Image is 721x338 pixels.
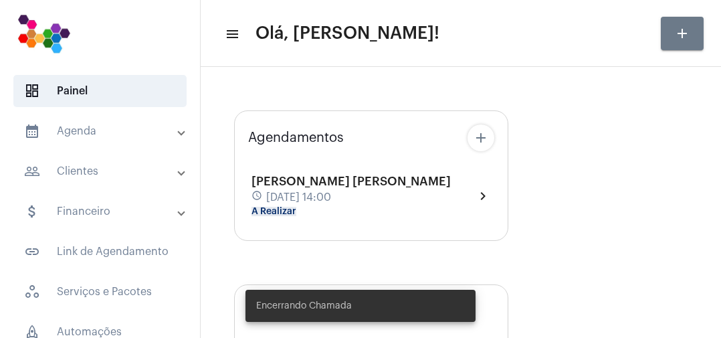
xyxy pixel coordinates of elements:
[251,190,264,205] mat-icon: schedule
[24,284,40,300] span: sidenav icon
[13,75,187,107] span: Painel
[475,188,491,204] mat-icon: chevron_right
[225,26,238,42] mat-icon: sidenav icon
[266,191,331,203] span: [DATE] 14:00
[473,130,489,146] mat-icon: add
[13,236,187,268] span: Link de Agendamento
[24,203,40,220] mat-icon: sidenav icon
[8,115,200,147] mat-expansion-panel-header: sidenav iconAgenda
[256,299,352,313] span: Encerrando Chamada
[24,123,179,139] mat-panel-title: Agenda
[255,23,439,44] span: Olá, [PERSON_NAME]!
[8,155,200,187] mat-expansion-panel-header: sidenav iconClientes
[24,163,40,179] mat-icon: sidenav icon
[24,203,179,220] mat-panel-title: Financeiro
[11,7,77,60] img: 7bf4c2a9-cb5a-6366-d80e-59e5d4b2024a.png
[24,163,179,179] mat-panel-title: Clientes
[13,276,187,308] span: Serviços e Pacotes
[251,175,451,187] span: [PERSON_NAME] [PERSON_NAME]
[8,195,200,228] mat-expansion-panel-header: sidenav iconFinanceiro
[251,207,296,216] mat-chip: A Realizar
[24,83,40,99] span: sidenav icon
[674,25,690,41] mat-icon: add
[248,131,344,145] span: Agendamentos
[24,244,40,260] mat-icon: sidenav icon
[24,123,40,139] mat-icon: sidenav icon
